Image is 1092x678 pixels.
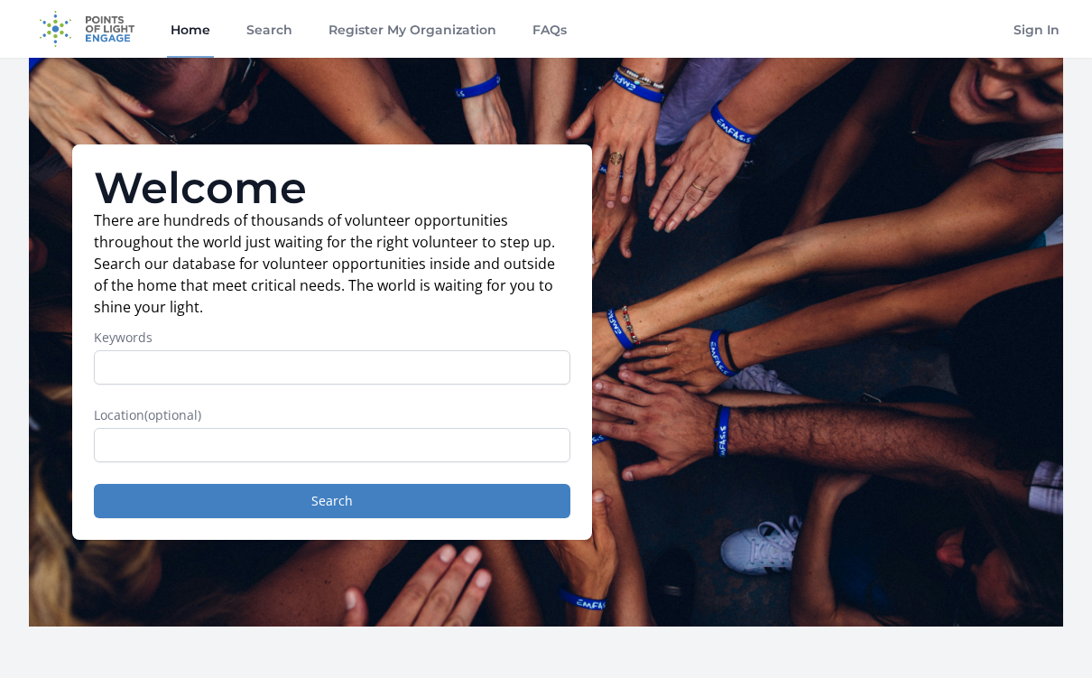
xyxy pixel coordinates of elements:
[94,484,570,518] button: Search
[94,166,570,209] h1: Welcome
[144,406,201,423] span: (optional)
[94,329,570,347] label: Keywords
[94,209,570,318] p: There are hundreds of thousands of volunteer opportunities throughout the world just waiting for ...
[94,406,570,424] label: Location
